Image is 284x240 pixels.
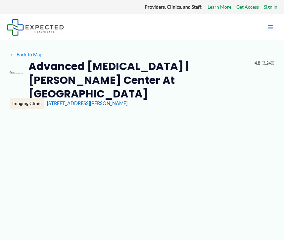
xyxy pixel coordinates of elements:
img: Expected Healthcare Logo - side, dark font, small [7,19,64,36]
span: 4.8 [255,59,260,67]
a: Get Access [236,3,259,11]
a: ←Back to Map [10,50,42,59]
a: Learn More [208,3,231,11]
strong: Providers, Clinics, and Staff: [145,4,203,10]
a: Sign In [264,3,277,11]
a: [STREET_ADDRESS][PERSON_NAME] [47,100,127,106]
h2: Advanced [MEDICAL_DATA] | [PERSON_NAME] Center at [GEOGRAPHIC_DATA] [28,59,249,101]
span: (3,240) [261,59,274,67]
button: Main menu toggle [263,20,277,34]
div: Imaging Clinic [10,98,44,109]
span: ← [10,52,16,58]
